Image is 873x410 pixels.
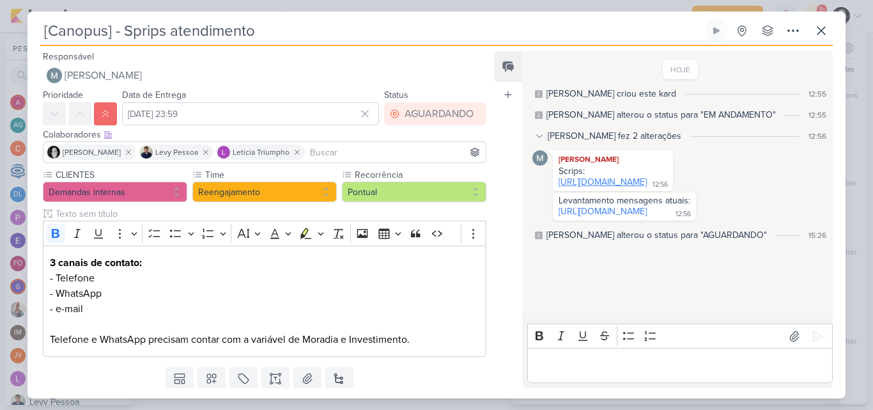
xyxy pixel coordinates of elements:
[307,145,483,160] input: Buscar
[217,146,230,159] img: Leticia Triumpho
[47,146,60,159] img: Renata Brandão
[535,111,543,119] div: Este log é visível à todos no kard
[40,19,702,42] input: Kard Sem Título
[527,324,833,349] div: Editor toolbar
[122,102,379,125] input: Select a date
[50,256,142,269] strong: 3 canais de contato:
[43,221,486,246] div: Editor toolbar
[405,106,474,122] div: AGUARDANDO
[676,209,691,219] div: 12:56
[559,166,667,177] div: Scrips:
[546,87,676,100] div: Mariana criou este kard
[535,232,543,239] div: Este log é visível à todos no kard
[192,182,337,202] button: Reengajamento
[532,150,548,166] img: Mariana Amorim
[527,348,833,383] div: Editor editing area: main
[43,182,187,202] button: Demandas internas
[559,177,647,187] a: [URL][DOMAIN_NAME]
[548,129,681,143] div: [PERSON_NAME] fez 2 alterações
[47,68,62,83] img: Mariana Amorim
[808,230,826,241] div: 15:26
[155,146,198,158] span: Levy Pessoa
[559,206,647,217] a: [URL][DOMAIN_NAME]
[546,108,776,122] div: Mariana alterou o status para "EM ANDAMENTO"
[653,180,668,190] div: 12:56
[808,130,826,142] div: 12:56
[53,207,486,221] input: Texto sem título
[384,90,408,100] label: Status
[559,195,690,206] div: Levantamento mensagens atuais:
[353,168,486,182] label: Recorrência
[43,51,94,62] label: Responsável
[65,68,142,83] span: [PERSON_NAME]
[54,168,187,182] label: CLIENTES
[43,246,486,358] div: Editor editing area: main
[711,26,722,36] div: Ligar relógio
[204,168,337,182] label: Time
[342,182,486,202] button: Pontual
[43,128,486,141] div: Colaboradores
[43,64,486,87] button: [PERSON_NAME]
[122,90,186,100] label: Data de Entrega
[535,90,543,98] div: Este log é visível à todos no kard
[63,146,121,158] span: [PERSON_NAME]
[384,102,486,125] button: AGUARDANDO
[50,255,479,347] p: - Telefone - WhatsApp - ⁠e-mail Telefone e WhatsApp precisam contar com a variável de Moradia e I...
[808,88,826,100] div: 12:55
[555,153,670,166] div: [PERSON_NAME]
[546,228,767,242] div: Mariana alterou o status para "AGUARDANDO"
[43,90,83,100] label: Prioridade
[233,146,290,158] span: Leticia Triumpho
[808,109,826,121] div: 12:55
[140,146,153,159] img: Levy Pessoa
